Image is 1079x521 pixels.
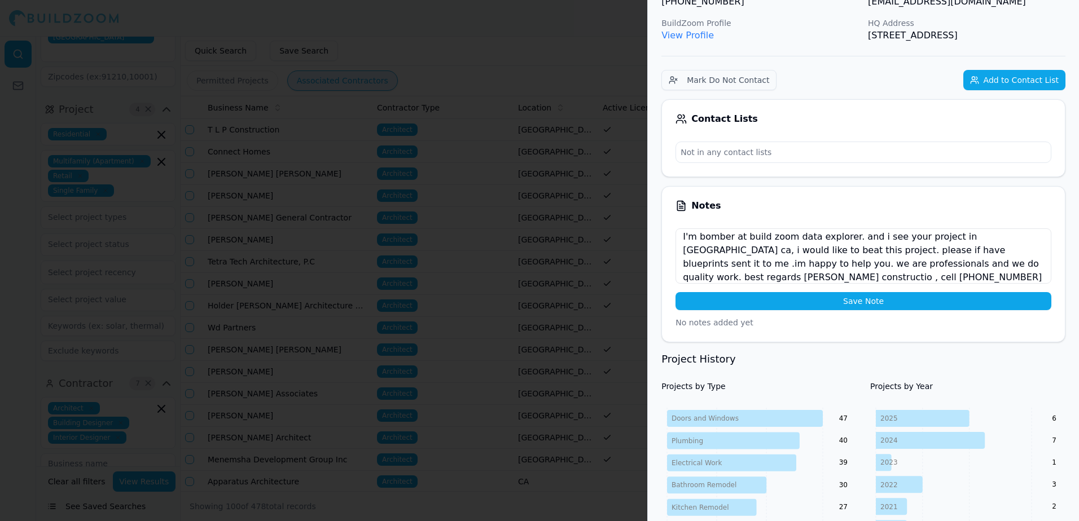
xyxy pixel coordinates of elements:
[676,228,1051,284] textarea: hi [PERSON_NAME], my name is [PERSON_NAME]'m owner kyvos construction I'm bomber at build zoom da...
[839,414,848,422] text: 47
[1052,414,1056,422] text: 6
[661,351,1065,367] h3: Project History
[661,381,857,392] h4: Projects by Type
[839,458,848,466] text: 39
[880,481,898,489] tspan: 2022
[676,317,1051,328] p: No notes added yet
[676,142,1051,162] p: Not in any contact lists
[963,70,1065,90] button: Add to Contact List
[839,481,848,489] text: 30
[880,414,898,422] tspan: 2025
[870,381,1065,392] h4: Projects by Year
[1052,458,1056,466] text: 1
[672,481,736,489] tspan: Bathroom Remodel
[868,29,1065,42] p: [STREET_ADDRESS]
[661,17,859,29] p: BuildZoom Profile
[880,503,898,511] tspan: 2021
[839,436,848,444] text: 40
[1052,480,1056,488] text: 3
[672,414,739,422] tspan: Doors and Windows
[661,30,714,41] a: View Profile
[672,459,722,467] tspan: Electrical Work
[676,113,1051,125] div: Contact Lists
[676,200,1051,211] div: Notes
[1052,502,1056,510] text: 2
[672,504,729,511] tspan: Kitchen Remodel
[661,70,777,90] button: Mark Do Not Contact
[676,292,1051,310] button: Save Note
[672,437,703,445] tspan: Plumbing
[880,458,898,466] tspan: 2023
[1052,436,1056,444] text: 7
[839,503,848,511] text: 27
[880,436,898,444] tspan: 2024
[868,17,1065,29] p: HQ Address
